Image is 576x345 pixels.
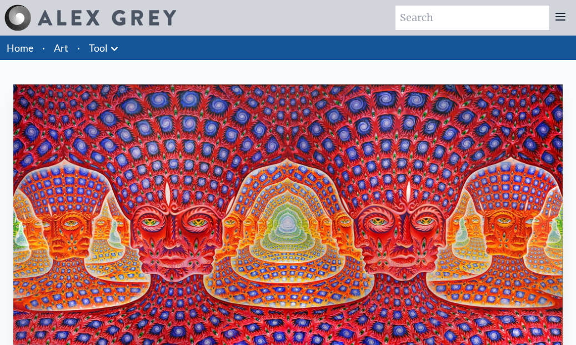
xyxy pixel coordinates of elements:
a: Home [7,42,33,54]
a: Tool [89,40,108,56]
a: Art [54,40,68,56]
li: · [73,36,84,60]
input: Search [395,6,549,30]
li: · [38,36,49,60]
